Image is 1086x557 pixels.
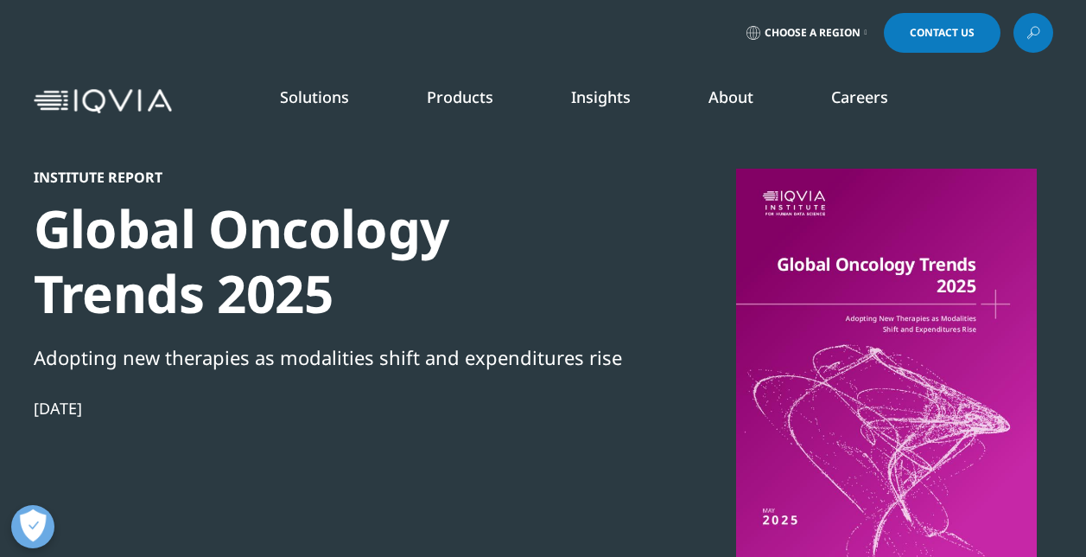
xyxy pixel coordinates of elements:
[708,86,753,107] a: About
[571,86,631,107] a: Insights
[427,86,493,107] a: Products
[910,28,975,38] span: Contact Us
[34,169,626,186] div: Institute Report
[34,398,626,419] div: [DATE]
[831,86,888,107] a: Careers
[34,343,626,372] div: Adopting new therapies as modalities shift and expenditures rise
[34,89,172,114] img: IQVIA Healthcare Information Technology and Pharma Clinical Research Company
[179,61,1053,142] nav: Primary
[280,86,349,107] a: Solutions
[765,26,861,40] span: Choose a Region
[884,13,1000,53] a: Contact Us
[11,505,54,548] button: Open Preferences
[34,196,626,326] div: Global Oncology Trends 2025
